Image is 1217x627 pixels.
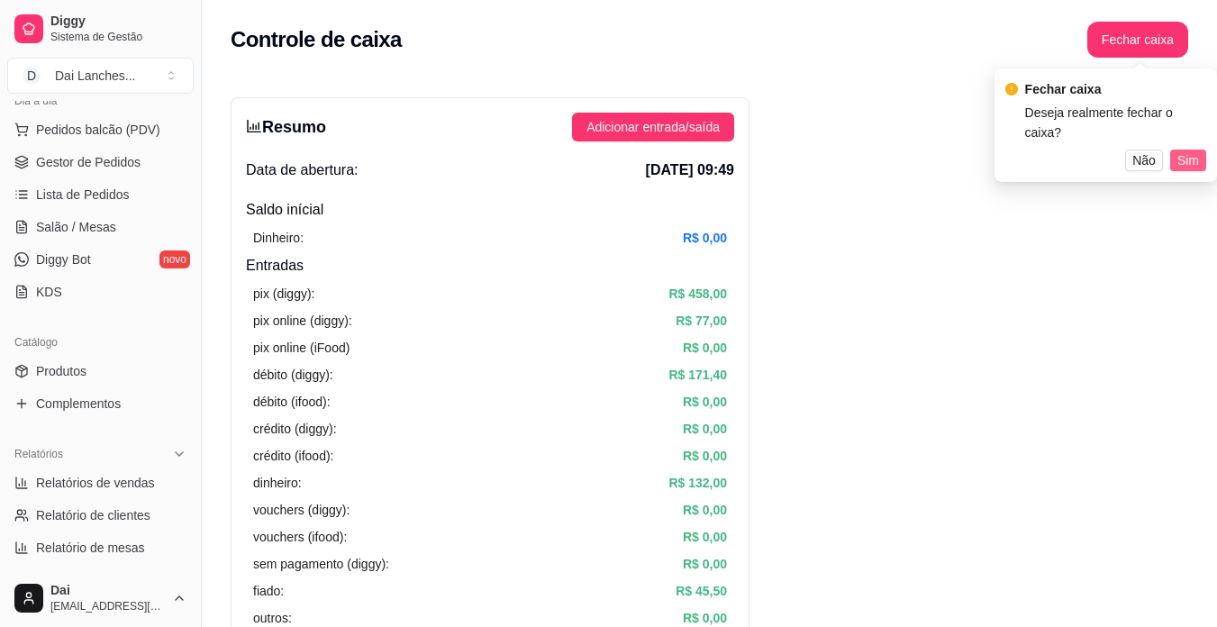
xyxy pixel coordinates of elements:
[7,501,194,530] a: Relatório de clientes
[253,527,347,547] article: vouchers (ifood):
[36,506,150,524] span: Relatório de clientes
[683,446,727,466] article: R$ 0,00
[668,284,727,304] article: R$ 458,00
[668,473,727,493] article: R$ 132,00
[246,255,734,277] h4: Entradas
[7,86,194,115] div: Dia a dia
[676,581,727,601] article: R$ 45,50
[36,474,155,492] span: Relatórios de vendas
[253,419,337,439] article: crédito (diggy):
[253,473,302,493] article: dinheiro:
[253,365,333,385] article: débito (diggy):
[1087,22,1188,58] button: Fechar caixa
[683,338,727,358] article: R$ 0,00
[7,468,194,497] a: Relatórios de vendas
[253,446,333,466] article: crédito (ifood):
[50,583,165,599] span: Dai
[683,500,727,520] article: R$ 0,00
[246,159,359,181] span: Data de abertura:
[7,245,194,274] a: Diggy Botnovo
[646,159,734,181] span: [DATE] 09:49
[50,14,186,30] span: Diggy
[683,419,727,439] article: R$ 0,00
[7,389,194,418] a: Complementos
[253,554,389,574] article: sem pagamento (diggy):
[55,67,136,85] div: Dai Lanches ...
[7,115,194,144] button: Pedidos balcão (PDV)
[1170,150,1206,171] button: Sim
[36,395,121,413] span: Complementos
[23,67,41,85] span: D
[7,7,194,50] a: DiggySistema de Gestão
[683,228,727,248] article: R$ 0,00
[50,30,186,44] span: Sistema de Gestão
[1025,79,1206,99] div: Fechar caixa
[253,338,350,358] article: pix online (iFood)
[14,447,63,461] span: Relatórios
[7,357,194,386] a: Produtos
[7,58,194,94] button: Select a team
[7,148,194,177] a: Gestor de Pedidos
[7,533,194,562] a: Relatório de mesas
[253,392,331,412] article: débito (ifood):
[36,121,160,139] span: Pedidos balcão (PDV)
[676,311,727,331] article: R$ 77,00
[683,392,727,412] article: R$ 0,00
[50,599,165,613] span: [EMAIL_ADDRESS][DOMAIN_NAME]
[36,283,62,301] span: KDS
[36,362,86,380] span: Produtos
[1025,103,1206,142] div: Deseja realmente fechar o caixa?
[253,284,314,304] article: pix (diggy):
[36,539,145,557] span: Relatório de mesas
[7,180,194,209] a: Lista de Pedidos
[36,250,91,268] span: Diggy Bot
[586,117,720,137] span: Adicionar entrada/saída
[572,113,734,141] button: Adicionar entrada/saída
[7,213,194,241] a: Salão / Mesas
[668,365,727,385] article: R$ 171,40
[36,153,141,171] span: Gestor de Pedidos
[36,186,130,204] span: Lista de Pedidos
[683,527,727,547] article: R$ 0,00
[253,311,352,331] article: pix online (diggy):
[36,218,116,236] span: Salão / Mesas
[231,25,402,54] h2: Controle de caixa
[246,199,734,221] h4: Saldo inícial
[7,328,194,357] div: Catálogo
[7,566,194,595] a: Relatório de fidelidadenovo
[253,228,304,248] article: Dinheiro:
[1132,150,1156,170] span: Não
[1177,150,1199,170] span: Sim
[253,500,350,520] article: vouchers (diggy):
[246,114,326,140] h3: Resumo
[683,554,727,574] article: R$ 0,00
[1125,150,1163,171] button: Não
[1005,83,1018,95] span: exclamation-circle
[246,118,262,134] span: bar-chart
[253,581,284,601] article: fiado:
[7,277,194,306] a: KDS
[7,577,194,620] button: Dai[EMAIL_ADDRESS][DOMAIN_NAME]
